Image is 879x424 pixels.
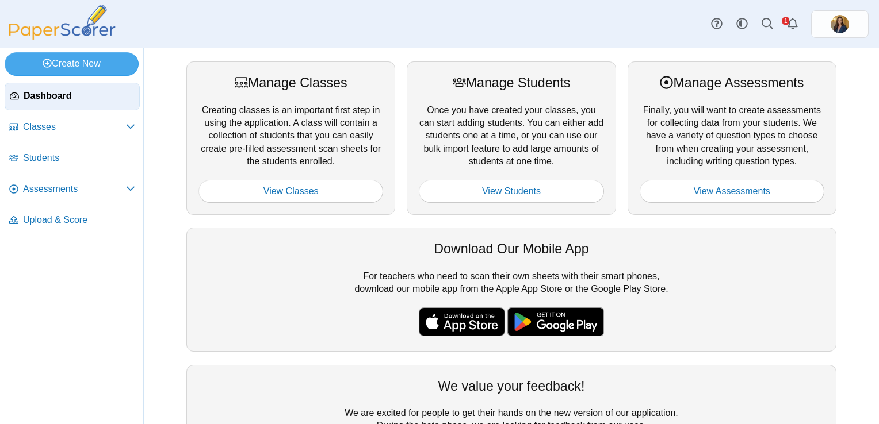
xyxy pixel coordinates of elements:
a: Assessments [5,176,140,203]
div: Download Our Mobile App [198,240,824,258]
div: Manage Students [419,74,603,92]
a: Alerts [780,11,805,37]
a: PaperScorer [5,32,120,41]
div: Manage Classes [198,74,383,92]
span: Classes [23,121,126,133]
div: Manage Assessments [640,74,824,92]
a: Classes [5,114,140,141]
a: View Classes [198,180,383,203]
div: Once you have created your classes, you can start adding students. You can either add students on... [407,61,616,215]
a: Students [5,145,140,172]
a: View Students [419,180,603,203]
img: PaperScorer [5,5,120,40]
div: We value your feedback! [198,377,824,395]
div: For teachers who need to scan their own sheets with their smart phones, download our mobile app f... [186,228,836,352]
span: Assessments [23,183,126,195]
img: google-play-badge.png [507,307,604,336]
img: apple-store-badge.svg [419,307,505,336]
img: ps.4EbUkvZfkybeTHcu [831,15,849,33]
a: View Assessments [640,180,824,203]
span: Jessica Cox [831,15,849,33]
a: ps.4EbUkvZfkybeTHcu [811,10,869,38]
a: Create New [5,52,139,75]
div: Finally, you will want to create assessments for collecting data from your students. We have a va... [628,61,836,215]
a: Upload & Score [5,207,140,234]
span: Dashboard [24,90,135,102]
a: Dashboard [5,83,140,110]
span: Students [23,152,135,164]
div: Creating classes is an important first step in using the application. A class will contain a coll... [186,61,395,215]
span: Upload & Score [23,214,135,226]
